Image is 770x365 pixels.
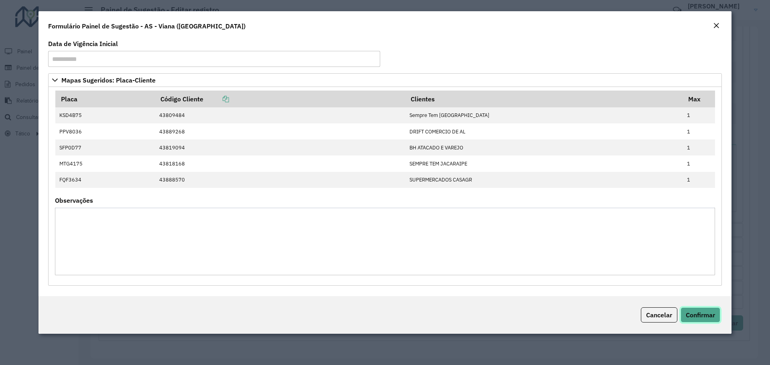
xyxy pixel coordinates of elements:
[155,155,405,171] td: 43818168
[405,139,683,155] td: BH ATACADO E VAREJO
[48,73,722,87] a: Mapas Sugeridos: Placa-Cliente
[48,21,245,31] h4: Formulário Painel de Sugestão - AS - Viana ([GEOGRAPHIC_DATA])
[48,87,722,286] div: Mapas Sugeridos: Placa-Cliente
[713,22,719,29] em: Fechar
[55,196,93,205] label: Observações
[155,139,405,155] td: 43819094
[155,172,405,188] td: 43888570
[203,95,229,103] a: Copiar
[155,91,405,107] th: Código Cliente
[61,77,156,83] span: Mapas Sugeridos: Placa-Cliente
[55,155,155,171] td: MTG4175
[155,107,405,123] td: 43809484
[405,155,683,171] td: SEMPRE TEM JACARAIPE
[155,123,405,139] td: 43889268
[641,307,677,323] button: Cancelar
[405,91,683,107] th: Clientes
[683,155,715,171] td: 1
[683,172,715,188] td: 1
[681,307,720,323] button: Confirmar
[683,139,715,155] td: 1
[686,311,715,319] span: Confirmar
[48,39,118,48] label: Data de Vigência Inicial
[405,107,683,123] td: Sempre Tem [GEOGRAPHIC_DATA]
[646,311,672,319] span: Cancelar
[683,91,715,107] th: Max
[683,123,715,139] td: 1
[55,91,155,107] th: Placa
[55,123,155,139] td: PPV8036
[711,21,722,31] button: Close
[55,107,155,123] td: KSD4B75
[405,172,683,188] td: SUPERMERCADOS CASAGR
[55,139,155,155] td: SFP0D77
[405,123,683,139] td: DRIFT COMERCIO DE AL
[55,172,155,188] td: FQF3634
[683,107,715,123] td: 1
